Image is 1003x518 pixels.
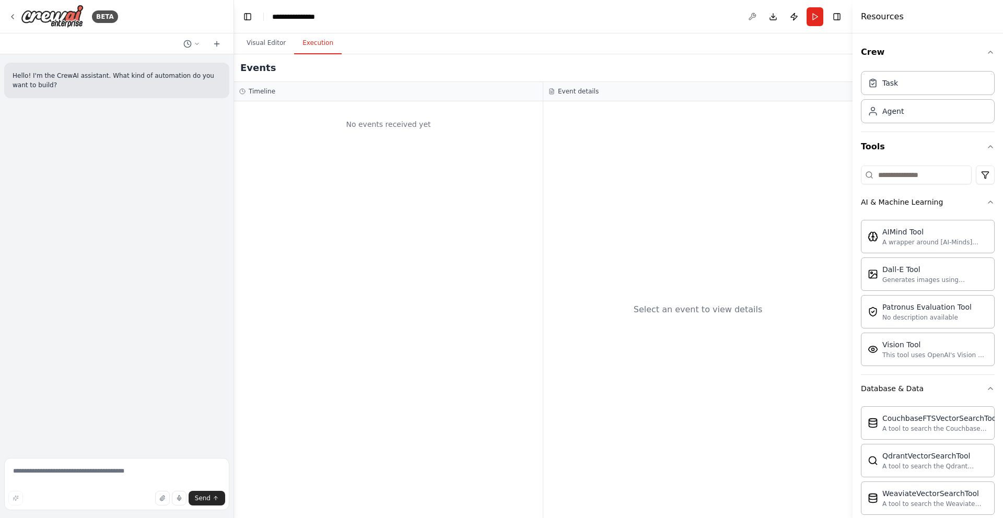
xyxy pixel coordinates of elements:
button: Visual Editor [238,32,294,54]
button: Switch to previous chat [179,38,204,50]
div: Vision Tool [882,339,988,350]
div: Select an event to view details [634,303,763,316]
img: Logo [21,5,84,28]
div: QdrantVectorSearchTool [882,451,988,461]
div: BETA [92,10,118,23]
img: VisionTool [868,344,878,355]
button: Send [189,491,225,505]
img: CouchbaseFTSVectorSearchTool [868,418,878,428]
button: Improve this prompt [8,491,23,505]
button: AI & Machine Learning [861,189,995,216]
nav: breadcrumb [272,11,326,22]
img: PatronusEvalTool [868,307,878,317]
button: Execution [294,32,342,54]
img: QdrantVectorSearchTool [868,455,878,466]
p: Hello! I'm the CrewAI assistant. What kind of automation do you want to build? [13,71,221,90]
div: A wrapper around [AI-Minds]([URL][DOMAIN_NAME]). Useful for when you need answers to questions fr... [882,238,988,246]
div: A tool to search the Couchbase database for relevant information on internal documents. [882,425,998,433]
button: Database & Data [861,375,995,402]
button: Crew [861,38,995,67]
div: AIMind Tool [882,227,988,237]
h3: Event details [558,87,599,96]
div: No events received yet [239,107,538,142]
div: Database & Data [861,383,924,394]
h3: Timeline [249,87,275,96]
div: No description available [882,313,972,322]
div: Agent [882,106,904,116]
button: Start a new chat [208,38,225,50]
img: AIMindTool [868,231,878,242]
div: Dall-E Tool [882,264,988,275]
button: Click to speak your automation idea [172,491,186,505]
div: AI & Machine Learning [861,197,943,207]
div: This tool uses OpenAI's Vision API to describe the contents of an image. [882,351,988,359]
div: CouchbaseFTSVectorSearchTool [882,413,998,423]
div: Task [882,78,898,88]
h2: Events [240,61,276,75]
img: DallETool [868,269,878,279]
button: Hide right sidebar [830,9,844,24]
button: Hide left sidebar [240,9,255,24]
div: Crew [861,67,995,132]
button: Upload files [155,491,170,505]
div: Patronus Evaluation Tool [882,302,972,312]
div: AI & Machine Learning [861,216,995,374]
button: Tools [861,132,995,161]
div: A tool to search the Weaviate database for relevant information on internal documents. [882,500,988,508]
span: Send [195,494,211,502]
div: Generates images using OpenAI's Dall-E model. [882,276,988,284]
div: A tool to search the Qdrant database for relevant information on internal documents. [882,462,988,470]
img: WeaviateVectorSearchTool [868,493,878,503]
div: WeaviateVectorSearchTool [882,488,988,499]
h4: Resources [861,10,904,23]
